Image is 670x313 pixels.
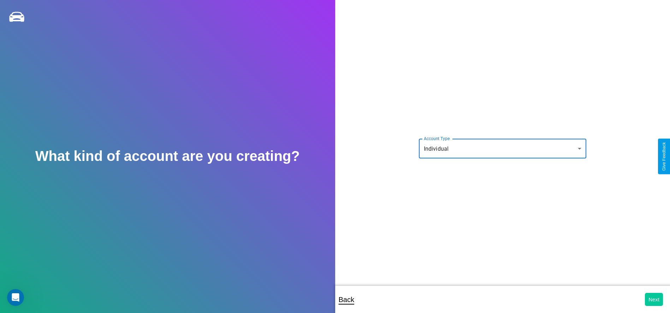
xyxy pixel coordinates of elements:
[419,139,586,158] div: Individual
[35,148,300,164] h2: What kind of account are you creating?
[7,289,24,306] iframe: Intercom live chat
[645,293,663,306] button: Next
[424,136,450,142] label: Account Type
[662,142,666,171] div: Give Feedback
[339,293,354,306] p: Back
